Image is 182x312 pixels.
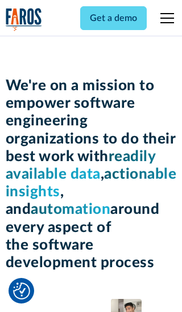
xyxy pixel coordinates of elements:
[31,202,110,217] span: automation
[6,8,42,31] img: Logo of the analytics and reporting company Faros.
[154,5,176,32] div: menu
[6,149,156,182] span: readily available data
[13,283,30,300] img: Revisit consent button
[13,283,30,300] button: Cookie Settings
[80,6,147,30] a: Get a demo
[6,8,42,31] a: home
[6,77,177,272] h1: We're on a mission to empower software engineering organizations to do their best work with , , a...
